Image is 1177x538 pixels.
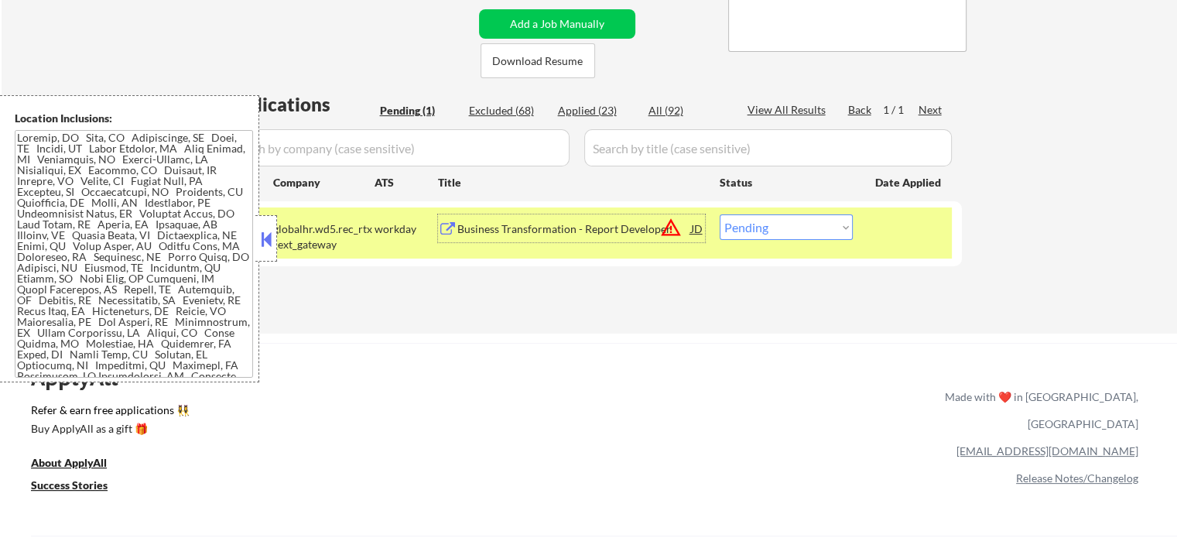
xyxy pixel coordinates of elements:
[689,214,705,242] div: JD
[273,221,375,252] div: globalhr.wd5.rec_rtx_ext_gateway
[31,365,135,391] div: ApplyAll
[558,103,635,118] div: Applied (23)
[956,444,1138,457] a: [EMAIL_ADDRESS][DOMAIN_NAME]
[31,405,621,421] a: Refer & earn free applications 👯‍♀️
[469,103,546,118] div: Excluded (68)
[221,129,570,166] input: Search by company (case sensitive)
[457,221,691,237] div: Business Transformation - Report Developer
[1016,471,1138,485] a: Release Notes/Changelog
[875,175,943,190] div: Date Applied
[720,168,853,196] div: Status
[31,423,186,434] div: Buy ApplyAll as a gift 🎁
[31,421,186,440] a: Buy ApplyAll as a gift 🎁
[31,478,128,497] a: Success Stories
[31,455,128,475] a: About ApplyAll
[919,102,943,118] div: Next
[31,478,108,492] u: Success Stories
[939,383,1138,437] div: Made with ❤️ in [GEOGRAPHIC_DATA], [GEOGRAPHIC_DATA]
[380,103,457,118] div: Pending (1)
[438,175,705,190] div: Title
[15,111,253,126] div: Location Inclusions:
[848,102,873,118] div: Back
[221,95,375,114] div: Applications
[273,175,375,190] div: Company
[31,456,107,469] u: About ApplyAll
[375,175,438,190] div: ATS
[883,102,919,118] div: 1 / 1
[481,43,595,78] button: Download Resume
[748,102,830,118] div: View All Results
[660,217,682,238] button: warning_amber
[584,129,952,166] input: Search by title (case sensitive)
[648,103,726,118] div: All (92)
[479,9,635,39] button: Add a Job Manually
[375,221,438,237] div: workday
